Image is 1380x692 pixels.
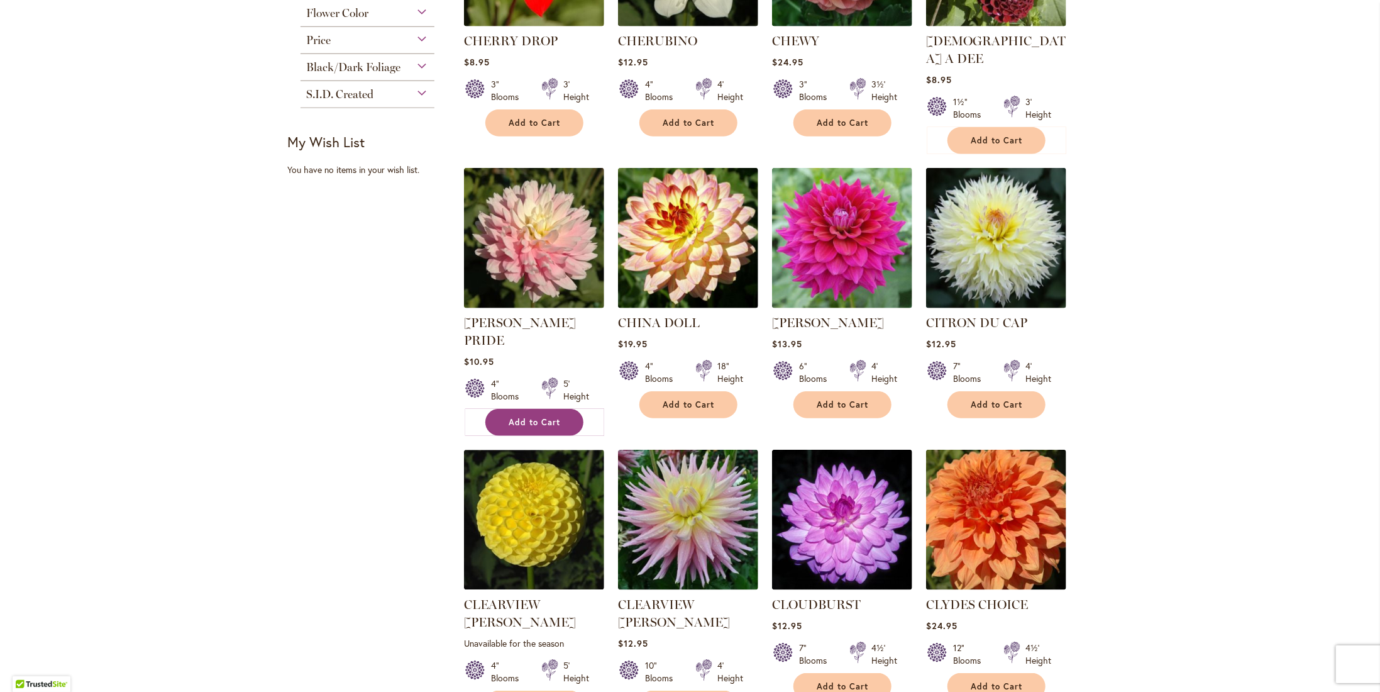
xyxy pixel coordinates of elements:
span: Add to Cart [971,681,1023,692]
div: 4½' Height [871,642,897,667]
div: 6" Blooms [799,360,834,385]
button: Add to Cart [793,391,891,418]
a: CHLOE JANAE [772,299,912,311]
span: S.I.D. Created [307,87,374,101]
div: 10" Blooms [645,659,680,684]
div: 4½' Height [1025,642,1051,667]
span: $8.95 [926,74,952,86]
span: Black/Dark Foliage [307,60,401,74]
a: CLEARVIEW [PERSON_NAME] [618,597,730,630]
a: CHEWY [772,17,912,29]
div: 5' Height [563,659,589,684]
div: 4' Height [717,659,743,684]
img: Cloudburst [772,450,912,590]
button: Add to Cart [639,109,737,137]
div: 4' Height [717,78,743,103]
div: 5' Height [563,377,589,403]
div: 7" Blooms [953,360,988,385]
div: You have no items in your wish list. [288,164,456,176]
div: 3' Height [1025,96,1051,121]
a: CITRON DU CAP [926,299,1066,311]
a: CLOUDBURST [772,597,861,612]
a: CITRON DU CAP [926,315,1027,330]
button: Add to Cart [793,109,891,137]
span: Add to Cart [663,399,715,410]
img: Clyde's Choice [926,450,1066,590]
a: CLEARVIEW [PERSON_NAME] [464,597,576,630]
a: Cloudburst [772,581,912,593]
span: $8.95 [464,56,490,68]
button: Add to Cart [485,109,583,137]
a: CHINA DOLL [618,315,700,330]
div: 3" Blooms [799,78,834,103]
a: CHERUBINO [618,33,697,48]
span: $19.95 [618,338,648,350]
span: Price [307,33,331,47]
a: CHERUBINO [618,17,758,29]
span: Add to Cart [971,399,1023,410]
a: CHINA DOLL [618,299,758,311]
div: 3½' Height [871,78,897,103]
div: 4' Height [1025,360,1051,385]
span: Add to Cart [817,399,869,410]
span: $24.95 [926,620,958,632]
a: CHICK A DEE [926,17,1066,29]
a: [PERSON_NAME] PRIDE [464,315,576,348]
div: 12" Blooms [953,642,988,667]
a: [PERSON_NAME] [772,315,884,330]
span: Add to Cart [817,681,869,692]
a: Clearview Jonas [618,581,758,593]
div: 4' Height [871,360,897,385]
span: Add to Cart [971,135,1023,146]
span: Add to Cart [817,118,869,128]
button: Add to Cart [639,391,737,418]
a: CHILSON'S PRIDE [464,299,604,311]
div: 3" Blooms [491,78,526,103]
iframe: Launch Accessibility Center [9,647,45,683]
a: Clyde's Choice [926,581,1066,593]
a: CHEWY [772,33,819,48]
span: $12.95 [618,56,648,68]
span: $10.95 [464,355,494,367]
span: $12.95 [926,338,956,350]
p: Unavailable for the season [464,637,604,649]
img: CLEARVIEW DANIEL [464,450,604,590]
div: 3' Height [563,78,589,103]
span: Add to Cart [509,417,561,428]
a: [DEMOGRAPHIC_DATA] A DEE [926,33,1066,66]
img: Clearview Jonas [618,450,758,590]
span: $12.95 [618,637,648,649]
button: Add to Cart [947,391,1046,418]
button: Add to Cart [485,409,583,436]
span: Add to Cart [663,118,715,128]
span: $24.95 [772,56,803,68]
div: 1½" Blooms [953,96,988,121]
div: 4" Blooms [491,377,526,403]
div: 4" Blooms [491,659,526,684]
img: CHLOE JANAE [772,168,912,308]
div: 4" Blooms [645,78,680,103]
img: CHILSON'S PRIDE [464,168,604,308]
a: CLEARVIEW DANIEL [464,581,604,593]
span: Add to Cart [509,118,561,128]
strong: My Wish List [288,133,365,151]
div: 4" Blooms [645,360,680,385]
div: 18" Height [717,360,743,385]
img: CHINA DOLL [618,168,758,308]
div: 7" Blooms [799,642,834,667]
button: Add to Cart [947,127,1046,154]
span: Flower Color [307,6,369,20]
span: $13.95 [772,338,802,350]
img: CITRON DU CAP [926,168,1066,308]
a: CHERRY DROP [464,17,604,29]
span: $12.95 [772,620,802,632]
a: CHERRY DROP [464,33,558,48]
a: CLYDES CHOICE [926,597,1028,612]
